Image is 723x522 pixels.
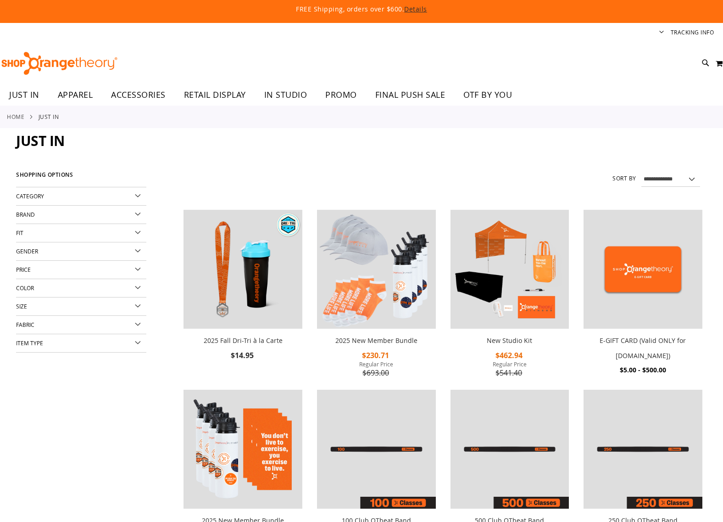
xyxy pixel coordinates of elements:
[454,84,521,106] a: OTF BY YOU
[231,350,255,360] span: $14.95
[16,339,43,347] span: Item Type
[16,266,31,273] span: Price
[335,336,417,345] a: 2025 New Member Bundle
[16,279,146,297] div: Color
[16,303,27,310] span: Size
[317,210,436,331] a: 2025 New Member Bundle
[584,390,702,509] img: Image of 250 Club OTbeat Band
[659,28,664,37] button: Account menu
[612,174,636,182] label: Sort By
[362,368,390,378] span: $693.00
[102,84,175,106] a: ACCESSORIES
[16,334,146,353] div: Item Type
[179,205,307,385] div: product
[487,336,532,345] a: New Studio Kit
[39,112,59,121] strong: JUST IN
[16,192,44,200] span: Category
[7,112,24,121] a: Home
[16,261,146,279] div: Price
[264,84,307,105] span: IN STUDIO
[600,336,686,360] a: E-GIFT CARD (Valid ONLY for [DOMAIN_NAME])
[671,28,714,36] a: Tracking Info
[184,210,302,329] img: 2025 Fall Dri-Tri à la Carte
[495,368,523,378] span: $541.40
[579,205,707,399] div: product
[317,210,436,329] img: 2025 New Member Bundle
[404,5,427,13] a: Details
[204,336,283,345] a: 2025 Fall Dri-Tri à la Carte
[255,84,317,106] a: IN STUDIO
[16,247,38,255] span: Gender
[16,321,34,328] span: Fabric
[49,84,102,106] a: APPAREL
[16,206,146,224] div: Brand
[450,390,569,509] img: Image of 500 Club OTbeat Band
[184,84,246,105] span: RETAIL DISPLAY
[184,210,302,331] a: 2025 Fall Dri-Tri à la Carte
[184,390,302,509] img: 2025 New Member Bundle
[86,5,637,14] p: FREE Shipping, orders over $600.
[16,316,146,334] div: Fabric
[16,187,146,206] div: Category
[463,84,512,105] span: OTF BY YOU
[58,84,93,105] span: APPAREL
[16,297,146,316] div: Size
[316,84,366,106] a: PROMO
[16,242,146,261] div: Gender
[495,350,524,360] span: $462.94
[450,390,569,511] a: Image of 500 Club OTbeat Band
[312,205,440,403] div: product
[9,84,39,105] span: JUST IN
[620,365,666,374] span: $5.00 - $500.00
[450,210,569,331] a: New Studio Kit
[446,205,574,403] div: product
[584,210,702,331] a: E-GIFT CARD (Valid ONLY for ShopOrangetheory.com)
[584,390,702,511] a: Image of 250 Club OTbeat Band
[16,229,23,236] span: Fit
[16,211,35,218] span: Brand
[325,84,357,105] span: PROMO
[362,350,390,360] span: $230.71
[584,210,702,329] img: E-GIFT CARD (Valid ONLY for ShopOrangetheory.com)
[16,224,146,242] div: Fit
[450,210,569,329] img: New Studio Kit
[366,84,455,106] a: FINAL PUSH SALE
[184,390,302,511] a: 2025 New Member Bundle
[16,131,65,150] span: JUST IN
[16,284,34,292] span: Color
[375,84,445,105] span: FINAL PUSH SALE
[450,360,569,368] span: Regular Price
[317,390,436,511] a: Image of 100 Club OTbeat Band
[317,360,436,368] span: Regular Price
[16,168,146,187] strong: Shopping Options
[317,390,436,509] img: Image of 100 Club OTbeat Band
[111,84,166,105] span: ACCESSORIES
[175,84,255,106] a: RETAIL DISPLAY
